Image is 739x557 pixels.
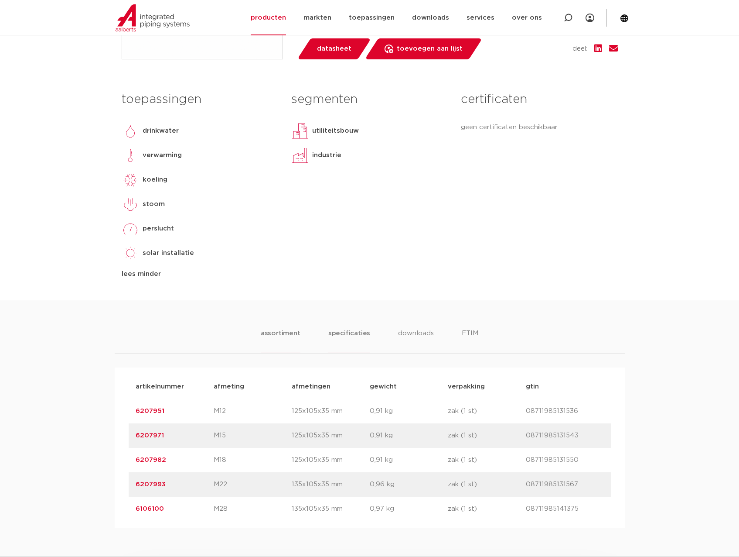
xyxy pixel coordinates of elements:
[291,122,309,140] img: utiliteitsbouw
[370,504,448,514] p: 0,97 kg
[261,328,300,353] li: assortiment
[214,479,292,490] p: M22
[370,479,448,490] p: 0,96 kg
[136,457,166,463] a: 6207982
[461,122,617,133] p: geen certificaten beschikbaar
[370,455,448,465] p: 0,91 kg
[448,430,526,441] p: zak (1 st)
[526,479,604,490] p: 08711985131567
[526,430,604,441] p: 08711985131543
[462,328,478,353] li: ETIM
[448,504,526,514] p: zak (1 st)
[526,406,604,416] p: 08711985131536
[448,382,526,392] p: verpakking
[122,147,139,164] img: verwarming
[214,430,292,441] p: M15
[312,126,359,136] p: utiliteitsbouw
[214,406,292,416] p: M12
[291,91,448,108] h3: segmenten
[292,406,370,416] p: 125x105x35 mm
[317,42,351,56] span: datasheet
[448,455,526,465] p: zak (1 st)
[136,481,166,488] a: 6207993
[122,269,278,279] div: lees minder
[292,455,370,465] p: 125x105x35 mm
[136,432,164,439] a: 6207971
[526,504,604,514] p: 08711985141375
[448,406,526,416] p: zak (1 st)
[136,382,214,392] p: artikelnummer
[370,406,448,416] p: 0,91 kg
[143,175,167,185] p: koeling
[328,328,370,353] li: specificaties
[526,382,604,392] p: gtin
[312,150,341,161] p: industrie
[461,91,617,108] h3: certificaten
[143,126,179,136] p: drinkwater
[143,223,174,234] p: perslucht
[214,455,292,465] p: M18
[292,479,370,490] p: 135x105x35 mm
[370,430,448,441] p: 0,91 kg
[122,122,139,140] img: drinkwater
[136,505,164,512] a: 6106100
[292,430,370,441] p: 125x105x35 mm
[122,220,139,237] img: perslucht
[214,504,292,514] p: M28
[143,248,194,258] p: solar installatie
[292,504,370,514] p: 135x105x35 mm
[572,44,587,54] span: deel:
[292,382,370,392] p: afmetingen
[291,147,309,164] img: industrie
[143,150,182,161] p: verwarming
[122,171,139,189] img: koeling
[370,382,448,392] p: gewicht
[136,408,164,414] a: 6207951
[122,91,278,108] h3: toepassingen
[526,455,604,465] p: 08711985131550
[297,38,371,59] a: datasheet
[398,328,434,353] li: downloads
[143,199,165,210] p: stoom
[214,382,292,392] p: afmeting
[397,42,463,56] span: toevoegen aan lijst
[122,244,139,262] img: solar installatie
[448,479,526,490] p: zak (1 st)
[122,196,139,213] img: stoom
